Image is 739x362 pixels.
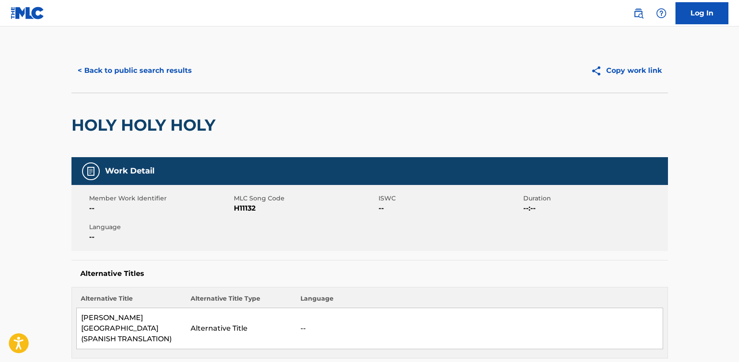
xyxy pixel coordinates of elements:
[76,308,186,349] td: [PERSON_NAME][GEOGRAPHIC_DATA] (SPANISH TRANSLATION)
[80,269,659,278] h5: Alternative Titles
[186,308,296,349] td: Alternative Title
[653,4,670,22] div: Help
[630,4,647,22] a: Public Search
[234,194,376,203] span: MLC Song Code
[523,194,666,203] span: Duration
[656,8,667,19] img: help
[71,60,198,82] button: < Back to public search results
[296,308,663,349] td: --
[89,203,232,214] span: --
[105,166,154,176] h5: Work Detail
[234,203,376,214] span: H11132
[11,7,45,19] img: MLC Logo
[89,194,232,203] span: Member Work Identifier
[585,60,668,82] button: Copy work link
[186,294,296,308] th: Alternative Title Type
[89,222,232,232] span: Language
[76,294,186,308] th: Alternative Title
[714,233,739,304] iframe: Resource Center
[675,2,728,24] a: Log In
[633,8,644,19] img: search
[591,65,606,76] img: Copy work link
[89,232,232,242] span: --
[296,294,663,308] th: Language
[71,115,220,135] h2: HOLY HOLY HOLY
[86,166,96,177] img: Work Detail
[379,203,521,214] span: --
[379,194,521,203] span: ISWC
[523,203,666,214] span: --:--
